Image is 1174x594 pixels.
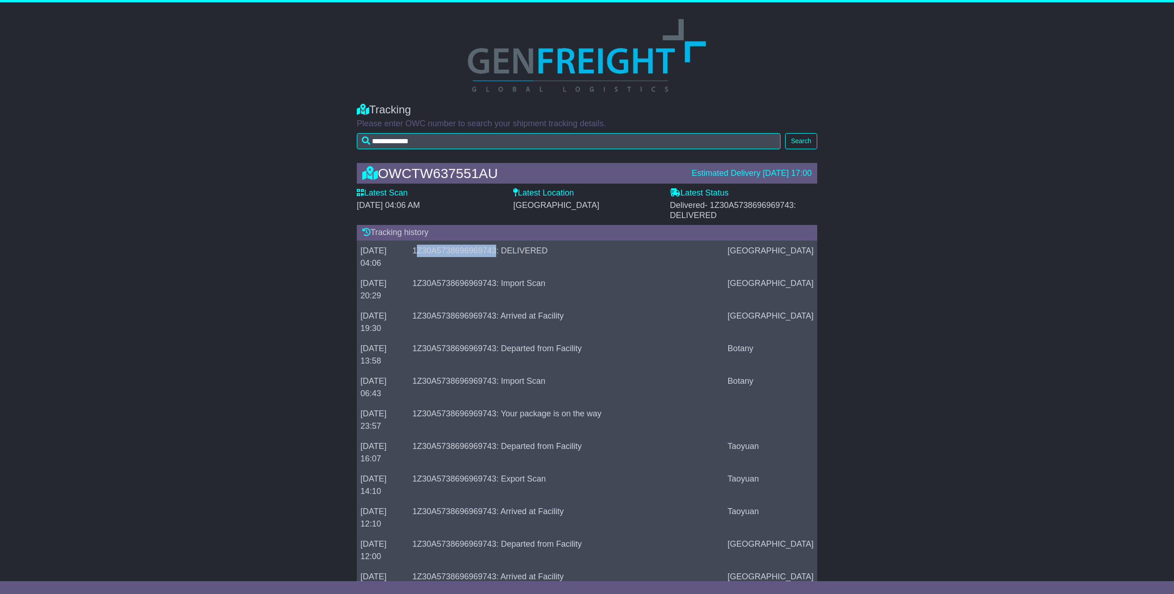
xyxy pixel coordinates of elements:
[357,201,420,210] span: [DATE] 04:06 AM
[409,241,724,273] td: 1Z30A5738696969743: DELIVERED
[409,273,724,306] td: 1Z30A5738696969743: Import Scan
[409,371,724,403] td: 1Z30A5738696969743: Import Scan
[670,201,796,220] span: Delivered
[513,188,574,198] label: Latest Location
[409,338,724,371] td: 1Z30A5738696969743: Departed from Facility
[409,436,724,469] td: 1Z30A5738696969743: Departed from Facility
[357,436,409,469] td: [DATE] 16:07
[357,119,817,129] p: Please enter OWC number to search your shipment tracking details.
[724,469,817,501] td: Taoyuan
[670,201,796,220] span: - 1Z30A5738696969743: DELIVERED
[724,534,817,566] td: [GEOGRAPHIC_DATA]
[357,188,408,198] label: Latest Scan
[357,225,817,241] div: Tracking history
[724,436,817,469] td: Taoyuan
[513,201,599,210] span: [GEOGRAPHIC_DATA]
[409,534,724,566] td: 1Z30A5738696969743: Departed from Facility
[785,133,817,149] button: Search
[670,188,729,198] label: Latest Status
[357,403,409,436] td: [DATE] 23:57
[357,469,409,501] td: [DATE] 14:10
[357,103,817,117] div: Tracking
[724,273,817,306] td: [GEOGRAPHIC_DATA]
[409,403,724,436] td: 1Z30A5738696969743: Your package is on the way
[357,534,409,566] td: [DATE] 12:00
[357,273,409,306] td: [DATE] 20:29
[465,16,708,94] img: Light
[724,338,817,371] td: Botany
[357,241,409,273] td: [DATE] 04:06
[357,371,409,403] td: [DATE] 06:43
[357,306,409,338] td: [DATE] 19:30
[724,241,817,273] td: [GEOGRAPHIC_DATA]
[692,168,812,179] div: Estimated Delivery [DATE] 17:00
[724,501,817,534] td: Taoyuan
[357,338,409,371] td: [DATE] 13:58
[357,501,409,534] td: [DATE] 12:10
[409,469,724,501] td: 1Z30A5738696969743: Export Scan
[724,306,817,338] td: [GEOGRAPHIC_DATA]
[409,501,724,534] td: 1Z30A5738696969743: Arrived at Facility
[358,166,687,181] div: OWCTW637551AU
[409,306,724,338] td: 1Z30A5738696969743: Arrived at Facility
[724,371,817,403] td: Botany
